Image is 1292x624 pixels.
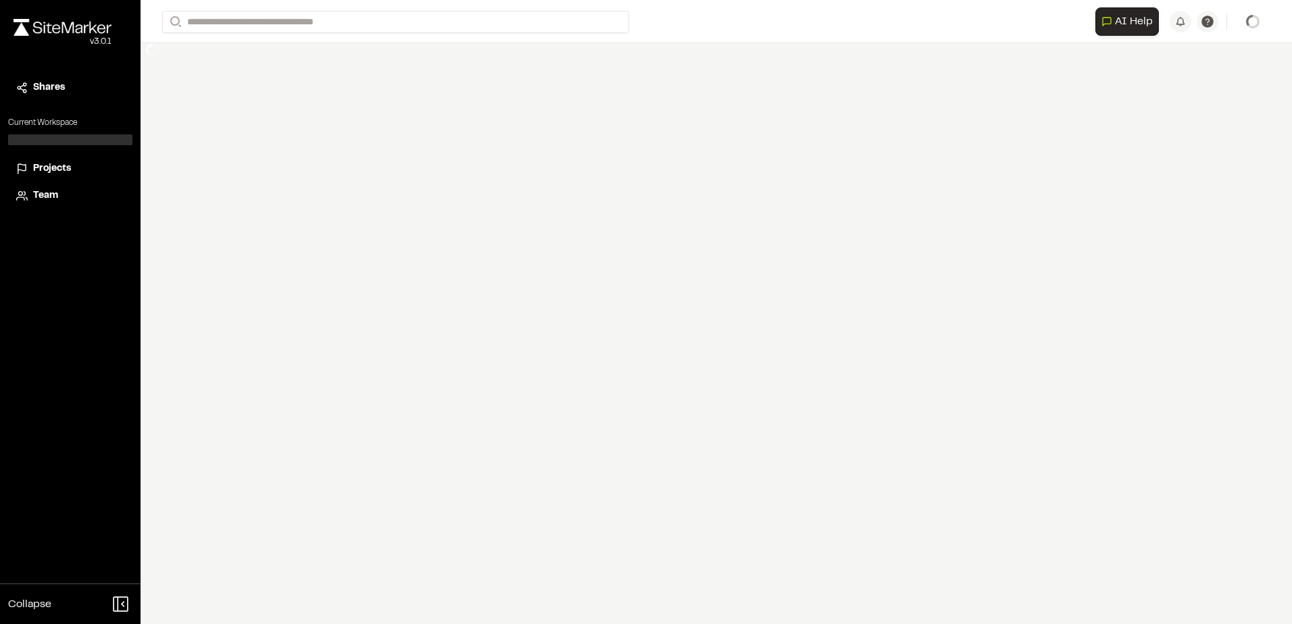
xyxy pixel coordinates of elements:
[33,188,58,203] span: Team
[8,117,132,129] p: Current Workspace
[1095,7,1159,36] button: Open AI Assistant
[33,80,65,95] span: Shares
[16,80,124,95] a: Shares
[33,161,71,176] span: Projects
[1095,7,1164,36] div: Open AI Assistant
[14,36,111,48] div: Oh geez...please don't...
[1115,14,1153,30] span: AI Help
[16,161,124,176] a: Projects
[8,596,51,613] span: Collapse
[162,11,187,33] button: Search
[14,19,111,36] img: rebrand.png
[16,188,124,203] a: Team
